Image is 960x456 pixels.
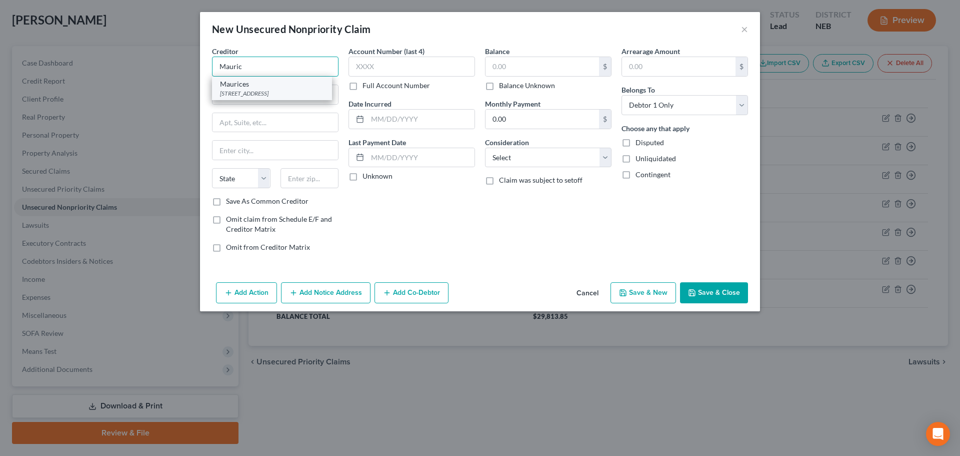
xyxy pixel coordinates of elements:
[926,422,950,446] div: Open Intercom Messenger
[226,243,310,251] span: Omit from Creditor Matrix
[212,57,338,77] input: Search creditor by name...
[212,47,238,56] span: Creditor
[362,171,392,181] label: Unknown
[485,46,509,57] label: Balance
[212,22,370,36] div: New Unsecured Nonpriority Claim
[635,154,676,163] span: Unliquidated
[226,196,308,206] label: Save As Common Creditor
[485,99,540,109] label: Monthly Payment
[485,57,599,76] input: 0.00
[599,110,611,129] div: $
[348,137,406,148] label: Last Payment Date
[635,170,670,179] span: Contingent
[212,113,338,132] input: Apt, Suite, etc...
[568,283,606,303] button: Cancel
[621,123,689,134] label: Choose any that apply
[367,110,474,129] input: MM/DD/YYYY
[212,141,338,160] input: Enter city...
[348,57,475,77] input: XXXX
[216,282,277,303] button: Add Action
[599,57,611,76] div: $
[374,282,448,303] button: Add Co-Debtor
[348,46,424,57] label: Account Number (last 4)
[281,282,370,303] button: Add Notice Address
[621,46,680,57] label: Arrearage Amount
[362,81,430,91] label: Full Account Number
[741,23,748,35] button: ×
[220,79,324,89] div: Maurices
[280,168,339,188] input: Enter zip...
[367,148,474,167] input: MM/DD/YYYY
[680,282,748,303] button: Save & Close
[348,99,391,109] label: Date Incurred
[622,57,735,76] input: 0.00
[220,89,324,98] div: [STREET_ADDRESS]
[621,86,655,94] span: Belongs To
[485,137,529,148] label: Consideration
[635,138,664,147] span: Disputed
[610,282,676,303] button: Save & New
[226,215,332,233] span: Omit claim from Schedule E/F and Creditor Matrix
[499,81,555,91] label: Balance Unknown
[485,110,599,129] input: 0.00
[735,57,747,76] div: $
[499,176,582,184] span: Claim was subject to setoff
